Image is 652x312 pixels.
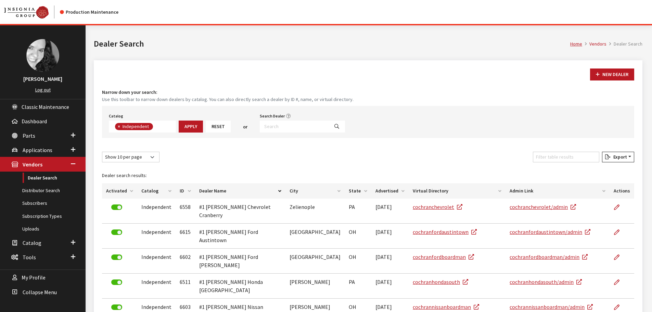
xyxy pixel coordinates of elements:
textarea: Search [155,124,158,130]
th: State: activate to sort column ascending [345,183,371,199]
td: #1 [PERSON_NAME] Ford [PERSON_NAME] [195,249,285,274]
td: OH [345,249,371,274]
h4: Narrow down your search: [102,89,634,96]
td: Independent [137,199,176,224]
td: Independent [137,224,176,249]
td: [GEOGRAPHIC_DATA] [285,249,345,274]
td: PA [345,199,371,224]
span: Select [109,121,176,133]
a: Home [570,41,582,47]
span: Applications [23,147,52,153]
td: [DATE] [371,224,409,249]
td: #1 [PERSON_NAME] Chevrolet Cranberry [195,199,285,224]
th: Actions [610,183,634,199]
a: cochranchevrolet/admin [510,203,576,210]
span: Dashboard [22,118,47,125]
label: Deactivate Dealer [111,279,122,285]
td: [GEOGRAPHIC_DATA] [285,224,345,249]
span: Independent [122,123,151,129]
span: × [118,123,120,129]
td: Independent [137,274,176,299]
a: cochranfordboardman/admin [510,253,588,260]
button: Search [329,121,345,133]
td: #1 [PERSON_NAME] Honda [GEOGRAPHIC_DATA] [195,274,285,299]
label: Deactivate Dealer [111,229,122,235]
td: [DATE] [371,249,409,274]
th: Activated: activate to sort column ascending [102,183,137,199]
small: Use this toolbar to narrow down dealers by catalog. You can also directly search a dealer by ID #... [102,96,634,103]
button: Apply [179,121,203,133]
td: 6615 [176,224,195,249]
span: Export [611,154,627,160]
a: cochranfordboardman [413,253,474,260]
a: cochranhondasouth/admin [510,278,582,285]
a: Log out [35,87,51,93]
a: Edit Dealer [614,249,625,266]
div: Production Maintenance [60,9,118,16]
td: PA [345,274,371,299]
td: [PERSON_NAME] [285,274,345,299]
td: 6511 [176,274,195,299]
td: [DATE] [371,199,409,224]
a: Edit Dealer [614,274,625,291]
th: Advertised: activate to sort column ascending [371,183,409,199]
label: Catalog [109,113,123,119]
th: Catalog: activate to sort column ascending [137,183,176,199]
span: Tools [23,254,36,261]
span: Collapse Menu [23,289,57,296]
span: Catalog [23,239,41,246]
a: cochranfordaustintown [413,228,477,235]
label: Deactivate Dealer [111,254,122,260]
td: #1 [PERSON_NAME] Ford Austintown [195,224,285,249]
a: cochranhondasouth [413,278,468,285]
label: Search Dealer [260,113,285,119]
td: OH [345,224,371,249]
span: Classic Maintenance [22,103,69,110]
a: cochrannissanboardman/admin [510,303,593,310]
button: Remove item [115,123,122,130]
th: City: activate to sort column ascending [285,183,345,199]
span: or [243,123,247,130]
li: Independent [115,123,153,130]
td: 6558 [176,199,195,224]
th: Admin Link: activate to sort column ascending [506,183,609,199]
th: Virtual Directory: activate to sort column ascending [409,183,506,199]
img: Khrystal Dorton [26,39,59,72]
td: Independent [137,249,176,274]
td: 6602 [176,249,195,274]
span: Vendors [23,161,42,168]
h1: Dealer Search [94,38,570,50]
a: Edit Dealer [614,199,625,216]
h3: [PERSON_NAME] [7,75,79,83]
img: Catalog Maintenance [4,6,49,18]
a: cochrannissanboardman [413,303,479,310]
input: Filter table results [533,152,599,162]
a: Insignia Group logo [4,5,60,18]
button: New Dealer [590,68,634,80]
input: Search [260,121,329,133]
a: Edit Dealer [614,224,625,241]
li: Dealer Search [606,40,642,48]
button: Export [602,152,634,162]
span: My Profile [22,274,46,281]
a: cochranfordaustintown/admin [510,228,590,235]
li: Vendors [582,40,606,48]
td: Zelienople [285,199,345,224]
caption: Dealer search results: [102,168,634,183]
a: cochranchevrolet [413,203,462,210]
button: Reset [206,121,231,133]
label: Deactivate Dealer [111,304,122,310]
th: ID: activate to sort column ascending [176,183,195,199]
label: Deactivate Dealer [111,204,122,210]
span: Parts [23,132,35,139]
td: [DATE] [371,274,409,299]
th: Dealer Name: activate to sort column descending [195,183,285,199]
